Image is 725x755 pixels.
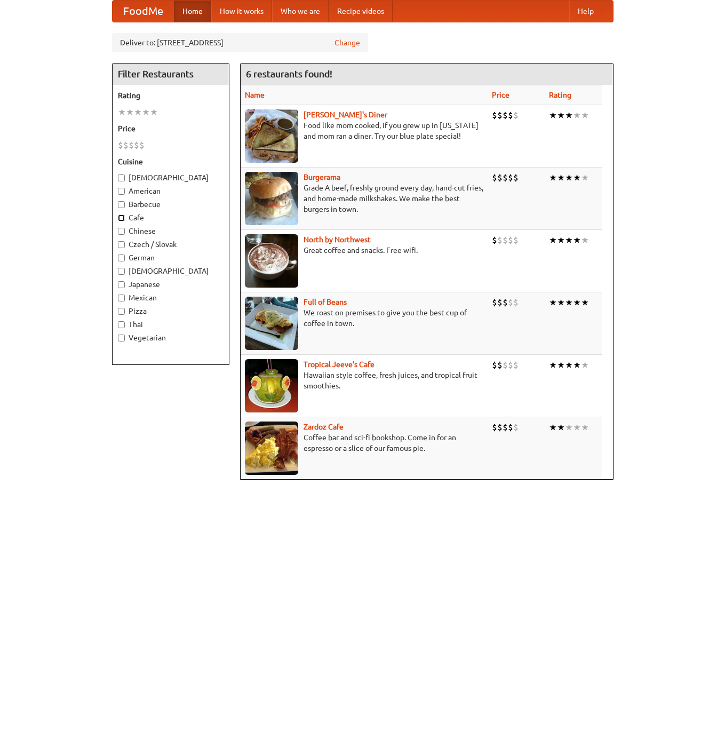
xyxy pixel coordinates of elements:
[118,332,224,343] label: Vegetarian
[245,172,298,225] img: burgerama.jpg
[565,297,573,308] li: ★
[118,281,125,288] input: Japanese
[492,172,497,184] li: $
[211,1,272,22] a: How it works
[304,173,340,181] b: Burgerama
[334,37,360,48] a: Change
[118,139,123,151] li: $
[118,214,125,221] input: Cafe
[118,156,224,167] h5: Cuisine
[245,432,483,454] p: Coffee bar and sci-fi bookshop. Come in for an espresso or a slice of our famous pie.
[118,319,224,330] label: Thai
[272,1,329,22] a: Who we are
[118,106,126,118] li: ★
[503,234,508,246] li: $
[492,109,497,121] li: $
[304,235,371,244] a: North by Northwest
[118,239,224,250] label: Czech / Slovak
[118,308,125,315] input: Pizza
[573,234,581,246] li: ★
[245,245,483,256] p: Great coffee and snacks. Free wifi.
[549,91,571,99] a: Rating
[503,297,508,308] li: $
[492,234,497,246] li: $
[581,172,589,184] li: ★
[329,1,393,22] a: Recipe videos
[557,172,565,184] li: ★
[549,172,557,184] li: ★
[573,172,581,184] li: ★
[118,266,224,276] label: [DEMOGRAPHIC_DATA]
[118,335,125,341] input: Vegetarian
[245,91,265,99] a: Name
[118,255,125,261] input: German
[513,234,519,246] li: $
[304,110,387,119] b: [PERSON_NAME]'s Diner
[513,359,519,371] li: $
[118,188,125,195] input: American
[557,297,565,308] li: ★
[492,359,497,371] li: $
[118,295,125,301] input: Mexican
[492,422,497,433] li: $
[134,106,142,118] li: ★
[565,109,573,121] li: ★
[549,359,557,371] li: ★
[118,228,125,235] input: Chinese
[573,422,581,433] li: ★
[513,297,519,308] li: $
[549,297,557,308] li: ★
[245,370,483,391] p: Hawaiian style coffee, fresh juices, and tropical fruit smoothies.
[245,422,298,475] img: zardoz.jpg
[118,90,224,101] h5: Rating
[557,422,565,433] li: ★
[503,109,508,121] li: $
[503,359,508,371] li: $
[569,1,602,22] a: Help
[549,234,557,246] li: ★
[245,307,483,329] p: We roast on premises to give you the best cup of coffee in town.
[573,297,581,308] li: ★
[549,422,557,433] li: ★
[118,321,125,328] input: Thai
[245,359,298,412] img: jeeves.jpg
[139,139,145,151] li: $
[142,106,150,118] li: ★
[508,297,513,308] li: $
[118,226,224,236] label: Chinese
[581,109,589,121] li: ★
[118,212,224,223] label: Cafe
[497,297,503,308] li: $
[304,298,347,306] a: Full of Beans
[508,109,513,121] li: $
[581,297,589,308] li: ★
[118,252,224,263] label: German
[118,123,224,134] h5: Price
[497,359,503,371] li: $
[118,306,224,316] label: Pizza
[118,186,224,196] label: American
[573,109,581,121] li: ★
[503,422,508,433] li: $
[497,234,503,246] li: $
[508,422,513,433] li: $
[557,109,565,121] li: ★
[113,63,229,85] h4: Filter Restaurants
[112,33,368,52] div: Deliver to: [STREET_ADDRESS]
[245,109,298,163] img: sallys.jpg
[565,172,573,184] li: ★
[304,360,375,369] a: Tropical Jeeve's Cafe
[118,201,125,208] input: Barbecue
[581,234,589,246] li: ★
[565,359,573,371] li: ★
[497,422,503,433] li: $
[118,268,125,275] input: [DEMOGRAPHIC_DATA]
[304,423,344,431] a: Zardoz Cafe
[492,91,509,99] a: Price
[129,139,134,151] li: $
[118,279,224,290] label: Japanese
[118,241,125,248] input: Czech / Slovak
